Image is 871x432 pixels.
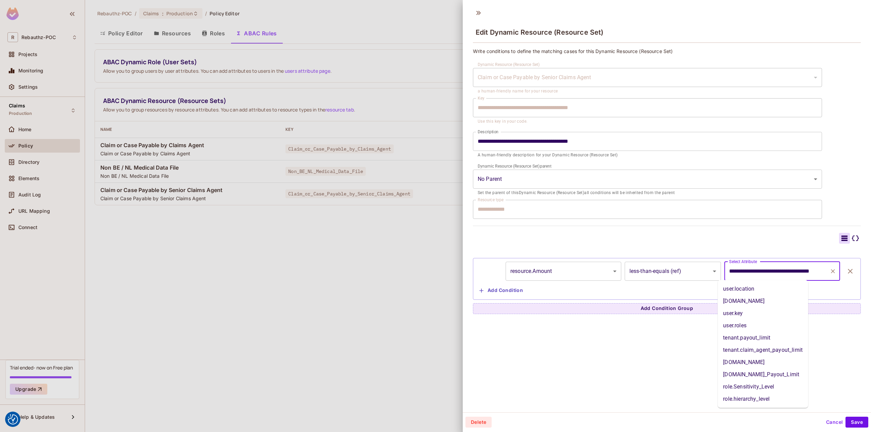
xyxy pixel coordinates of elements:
button: Save [845,417,868,428]
button: Cancel [823,417,845,428]
label: Dynamic Resource (Resource Set) [478,62,540,67]
p: Set the parent of this Dynamic Resource (Resource Set) all conditions will be inherited from the ... [478,190,817,196]
li: user.roles [718,319,808,332]
div: less-than-equals (ref) [625,262,721,281]
div: resource.Amount [506,262,621,281]
label: Dynamic Resource (Resource Set) parent [478,163,552,169]
label: Key [478,95,484,101]
li: user.location [718,283,808,295]
button: Clear [828,266,838,276]
label: Resource type [478,197,504,203]
img: Revisit consent button [8,414,18,425]
button: Add Condition [477,285,526,296]
li: role.Sensitivity_Level [718,381,808,393]
p: Write conditions to define the matching cases for this Dynamic Resource (Resource Set) [473,48,861,54]
li: tenant.claim_agent_payout_limit [718,344,808,356]
li: role.hierarchy_level [718,393,808,405]
button: Delete [465,417,492,428]
p: Use this key in your code. [478,118,817,125]
li: user.key [718,307,808,319]
div: Without label [473,170,822,189]
label: Description [478,129,498,135]
li: [DOMAIN_NAME] [718,356,808,368]
button: Add Condition Group [473,303,861,314]
li: [DOMAIN_NAME]_Payout_Limit [718,368,808,381]
p: a human-friendly name for your resource [478,88,817,95]
span: Edit Dynamic Resource (Resource Set) [476,28,603,36]
label: Select Attribute [729,259,757,264]
li: tenant.payout_limit [718,332,808,344]
p: A human-friendly description for your Dynamic Resource (Resource Set) [478,152,817,159]
button: Consent Preferences [8,414,18,425]
li: [DOMAIN_NAME] [718,295,808,307]
div: Without label [473,68,822,87]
